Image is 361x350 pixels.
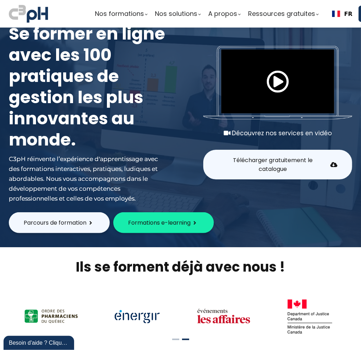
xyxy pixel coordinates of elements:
[218,156,327,173] span: Télécharger gratuitement le catalogue
[9,4,48,24] img: logo C3PH
[287,299,332,334] img: 8b82441872cb63e7a47c2395148b8385.png
[9,258,352,276] h2: Ils se forment déjà avec nous !
[203,128,352,138] div: Découvrez nos services en vidéo
[203,150,352,179] button: Télécharger gratuitement le catalogue
[95,8,144,19] span: Nos formations
[197,308,250,325] img: 11df4bfa2365b0fd44dbb0cd08eb3630.png
[208,8,237,19] span: A propos
[24,218,86,227] span: Parcours de formation
[4,334,76,350] iframe: chat widget
[9,154,166,203] div: C3pH réinvente l’expérience d'apprentissage avec des formations interactives, pratiques, ludiques...
[248,8,315,19] span: Ressources gratuites
[326,6,359,22] div: Language selected: Français
[9,212,110,233] button: Parcours de formation
[115,310,160,323] img: 2bf8785f3860482eccf19e7ef0546d2e.png
[155,8,197,19] span: Nos solutions
[332,11,353,17] a: FR
[25,310,78,323] img: a47e6b12867916b6a4438ee949f1e672.png
[128,218,191,227] span: Formations e-learning
[9,23,166,150] h1: Se former en ligne avec les 100 pratiques de gestion les plus innovantes au monde.
[332,11,340,17] img: Français flag
[113,212,214,233] button: Formations e-learning
[326,6,359,22] div: Language Switcher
